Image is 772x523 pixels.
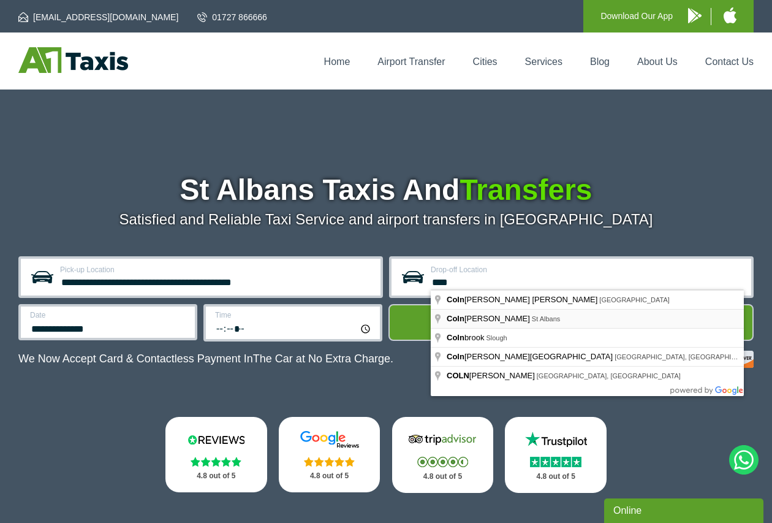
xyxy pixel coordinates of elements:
p: Satisfied and Reliable Taxi Service and airport transfers in [GEOGRAPHIC_DATA] [18,211,754,228]
label: Drop-off Location [431,266,744,273]
img: Stars [304,457,355,467]
button: Get Quote [388,304,754,341]
img: Google [293,430,366,449]
a: Contact Us [705,56,754,67]
span: [PERSON_NAME] [447,314,532,323]
a: Blog [590,56,610,67]
a: Google Stars 4.8 out of 5 [279,417,380,492]
a: [EMAIL_ADDRESS][DOMAIN_NAME] [18,11,178,23]
span: Coln [447,333,464,342]
a: Cities [473,56,498,67]
img: A1 Taxis Android App [688,8,702,23]
span: Coln [447,314,464,323]
img: Stars [417,457,468,467]
p: Download Our App [600,9,673,24]
iframe: chat widget [604,496,766,523]
p: 4.8 out of 5 [179,468,254,484]
span: [PERSON_NAME] [PERSON_NAME] [447,295,599,304]
span: Transfers [460,174,592,206]
a: Home [324,56,350,67]
span: [PERSON_NAME] [447,371,537,380]
a: Tripadvisor Stars 4.8 out of 5 [392,417,494,493]
p: 4.8 out of 5 [518,469,593,484]
img: Stars [191,457,241,467]
img: Stars [530,457,581,467]
span: [PERSON_NAME][GEOGRAPHIC_DATA] [447,352,615,361]
img: A1 Taxis St Albans LTD [18,47,128,73]
a: About Us [637,56,678,67]
img: Tripadvisor [406,430,479,449]
a: Airport Transfer [377,56,445,67]
img: Reviews.io [180,430,253,449]
span: [GEOGRAPHIC_DATA] [599,296,670,303]
a: Trustpilot Stars 4.8 out of 5 [505,417,607,493]
span: [GEOGRAPHIC_DATA], [GEOGRAPHIC_DATA] [615,353,759,361]
span: St Albans [532,315,560,323]
a: 01727 866666 [197,11,267,23]
p: 4.8 out of 5 [292,468,367,484]
label: Time [215,311,373,319]
label: Pick-up Location [60,266,373,273]
span: [GEOGRAPHIC_DATA], [GEOGRAPHIC_DATA] [537,372,681,380]
h1: St Albans Taxis And [18,175,754,205]
span: Slough [486,334,507,342]
img: Trustpilot [519,430,592,449]
a: Reviews.io Stars 4.8 out of 5 [165,417,267,492]
span: Coln [447,295,464,304]
label: Date [30,311,187,319]
span: The Car at No Extra Charge. [253,353,393,365]
img: A1 Taxis iPhone App [724,7,736,23]
a: Services [525,56,562,67]
p: 4.8 out of 5 [406,469,480,484]
span: COLN [447,371,469,380]
span: brook [447,333,486,342]
span: Coln [447,352,464,361]
p: We Now Accept Card & Contactless Payment In [18,353,393,365]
